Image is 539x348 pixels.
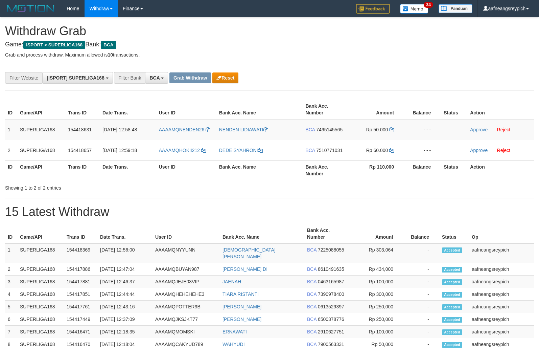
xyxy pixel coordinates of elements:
th: Date Trans. [100,160,156,180]
th: Status [441,100,467,119]
span: Accepted [442,267,462,273]
td: - - - [404,119,441,140]
span: 154418631 [68,127,92,132]
th: Status [439,224,469,243]
td: [DATE] 12:46:37 [97,276,153,288]
td: aafneangsreypich [469,326,534,338]
td: AAAAMQJEJE03VIP [153,276,220,288]
a: NENDEN LIDIAWATI [219,127,268,132]
td: - [403,313,439,326]
a: Copy 60000 to clipboard [389,148,394,153]
th: Balance [404,160,441,180]
td: Rp 100,000 [350,326,403,338]
a: Approve [470,127,488,132]
td: AAAAMQPOTTER9B [153,301,220,313]
th: User ID [153,224,220,243]
span: BCA [307,266,317,272]
td: AAAAMQBUYAN987 [153,263,220,276]
span: BCA [307,304,317,309]
th: Status [441,160,467,180]
span: BCA [149,75,160,81]
span: Copy 6500378776 to clipboard [318,317,344,322]
td: [DATE] 12:44:44 [97,288,153,301]
div: Filter Website [5,72,42,84]
th: Balance [403,224,439,243]
td: aafneangsreypich [469,276,534,288]
span: 34 [424,2,433,8]
a: TIARA RISTANTI [222,291,259,297]
td: 4 [5,288,17,301]
th: Trans ID [65,160,100,180]
th: Balance [404,100,441,119]
th: Action [467,100,534,119]
span: Copy 7495145565 to clipboard [316,127,343,132]
a: DEDE SYAHRONI [219,148,263,153]
td: SUPERLIGA168 [17,119,65,140]
th: Bank Acc. Number [303,100,349,119]
span: Accepted [442,247,462,253]
span: ISPORT > SUPERLIGA168 [23,41,85,49]
td: 1 [5,243,17,263]
a: AAAAMQHOKII212 [159,148,206,153]
span: Copy 7900563331 to clipboard [318,342,344,347]
th: ID [5,224,17,243]
span: Accepted [442,342,462,348]
span: BCA [101,41,116,49]
th: Game/API [17,100,65,119]
img: MOTION_logo.png [5,3,56,14]
span: BCA [307,291,317,297]
td: aafneangsreypich [469,313,534,326]
td: SUPERLIGA168 [17,140,65,160]
td: AAAAMQJKSJKT77 [153,313,220,326]
span: BCA [305,148,315,153]
td: Rp 300,000 [350,288,403,301]
td: aafneangsreypich [469,243,534,263]
td: 154417851 [64,288,97,301]
a: Copy 50000 to clipboard [389,127,394,132]
img: Button%20Memo.svg [400,4,428,14]
td: - [403,326,439,338]
td: SUPERLIGA168 [17,263,64,276]
span: AAAAMQHOKII212 [159,148,200,153]
td: Rp 100,000 [350,276,403,288]
a: Approve [470,148,488,153]
strong: 10 [108,52,113,58]
a: Reject [497,148,511,153]
td: 3 [5,276,17,288]
td: 2 [5,140,17,160]
h1: 15 Latest Withdraw [5,205,534,219]
img: Feedback.jpg [356,4,390,14]
td: AAAAMQNYYUNN [153,243,220,263]
span: BCA [307,342,317,347]
button: [ISPORT] SUPERLIGA168 [42,72,113,84]
td: 154417881 [64,276,97,288]
td: - [403,276,439,288]
th: Bank Acc. Name [216,100,303,119]
td: SUPERLIGA168 [17,288,64,301]
div: Showing 1 to 2 of 2 entries [5,182,219,191]
td: - [403,243,439,263]
span: BCA [307,279,317,284]
td: - [403,288,439,301]
th: Amount [350,224,403,243]
td: [DATE] 12:43:16 [97,301,153,313]
span: 154418657 [68,148,92,153]
td: SUPERLIGA168 [17,243,64,263]
th: Bank Acc. Number [303,160,349,180]
a: [PERSON_NAME] DI [222,266,267,272]
td: 7 [5,326,17,338]
td: aafneangsreypich [469,288,534,301]
a: [DEMOGRAPHIC_DATA][PERSON_NAME] [222,247,276,259]
td: [DATE] 12:47:04 [97,263,153,276]
td: Rp 250,000 [350,301,403,313]
th: Rp 110.000 [349,160,404,180]
th: Date Trans. [100,100,156,119]
td: AAAAMQMOMSKI [153,326,220,338]
button: Reset [212,72,238,83]
span: Accepted [442,317,462,323]
span: [ISPORT] SUPERLIGA168 [47,75,104,81]
a: AAAAMQNENDEN26 [159,127,210,132]
span: Accepted [442,279,462,285]
th: Game/API [17,160,65,180]
td: - [403,263,439,276]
